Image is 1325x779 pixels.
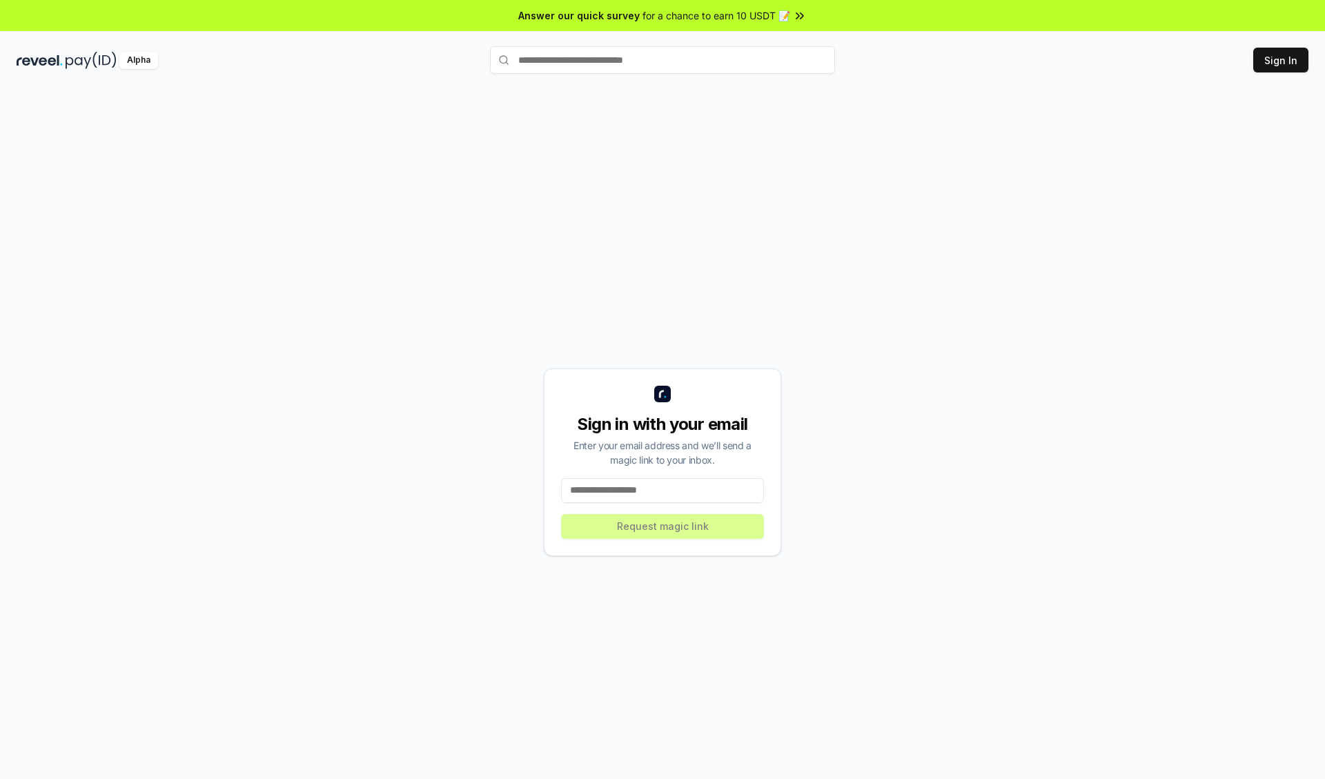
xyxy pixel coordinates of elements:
div: Sign in with your email [561,413,764,435]
img: reveel_dark [17,52,63,69]
span: Answer our quick survey [518,8,640,23]
div: Alpha [119,52,158,69]
img: pay_id [66,52,117,69]
button: Sign In [1253,48,1308,72]
img: logo_small [654,386,671,402]
div: Enter your email address and we’ll send a magic link to your inbox. [561,438,764,467]
span: for a chance to earn 10 USDT 📝 [642,8,790,23]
